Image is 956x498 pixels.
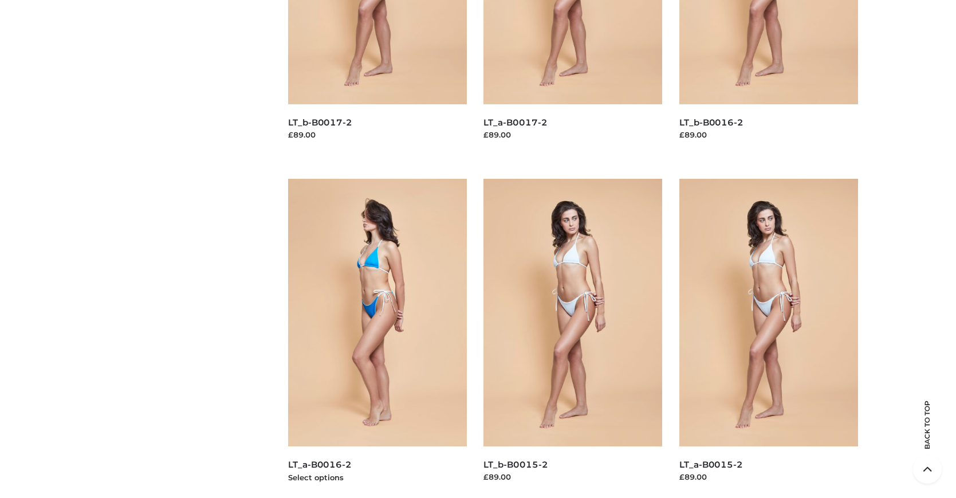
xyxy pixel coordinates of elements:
a: LT_a-B0017-2 [483,117,547,128]
div: £89.00 [483,129,662,140]
a: Select options [288,473,344,482]
div: £89.00 [483,471,662,483]
div: £89.00 [288,129,467,140]
div: £89.00 [679,129,858,140]
a: LT_b-B0015-2 [483,459,548,470]
a: LT_a-B0016-2 [288,459,352,470]
a: LT_b-B0016-2 [679,117,743,128]
span: Back to top [913,421,942,449]
a: LT_b-B0017-2 [288,117,352,128]
a: LT_a-B0015-2 [679,459,743,470]
div: £89.00 [679,471,858,483]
